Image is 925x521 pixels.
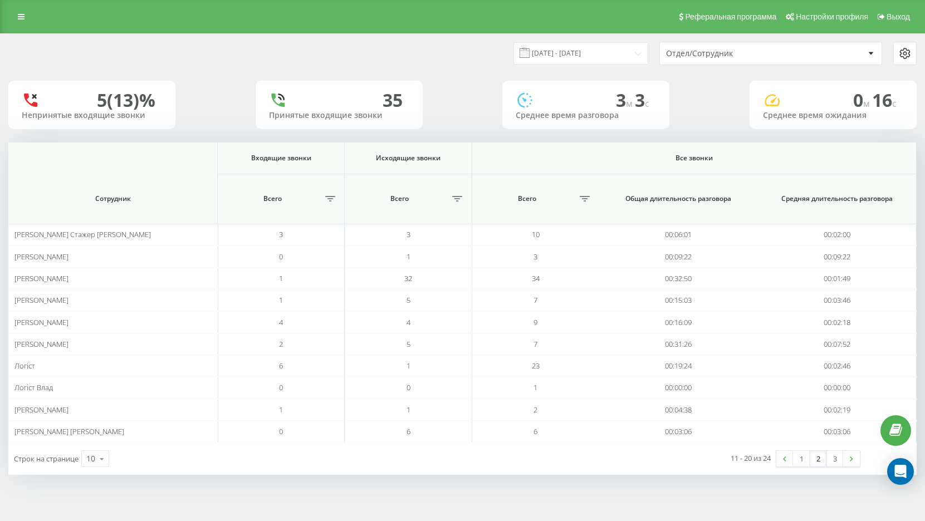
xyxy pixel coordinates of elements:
[383,90,403,111] div: 35
[599,333,758,355] td: 00:31:26
[626,97,635,110] span: м
[407,426,410,436] span: 6
[14,382,53,392] span: Логіст Влад
[279,361,283,371] span: 6
[14,317,68,327] span: [PERSON_NAME]
[666,49,799,58] div: Отдел/Сотрудник
[810,451,826,466] a: 2
[14,295,68,305] span: [PERSON_NAME]
[22,111,162,120] div: Непринятые входящие звонки
[534,405,537,415] span: 2
[279,382,283,392] span: 0
[758,245,917,267] td: 00:09:22
[532,229,540,239] span: 10
[887,12,910,21] span: Выход
[14,339,68,349] span: [PERSON_NAME]
[599,289,758,311] td: 00:15:03
[731,453,771,464] div: 11 - 20 из 24
[279,229,283,239] span: 3
[796,12,868,21] span: Настройки профиля
[763,111,903,120] div: Среднее время ожидания
[14,273,68,283] span: [PERSON_NAME]
[758,377,917,399] td: 00:00:00
[872,88,897,112] span: 16
[534,295,537,305] span: 7
[86,453,95,464] div: 10
[269,111,409,120] div: Принятые входящие звонки
[532,273,540,283] span: 34
[863,97,872,110] span: м
[229,154,333,163] span: Входящие звонки
[758,421,917,443] td: 00:03:06
[499,154,889,163] span: Все звонки
[279,273,283,283] span: 1
[279,317,283,327] span: 4
[599,224,758,245] td: 00:06:01
[758,399,917,421] td: 00:02:19
[793,451,810,466] a: 1
[97,90,155,111] div: 5 (13)%
[635,88,649,112] span: 3
[223,194,321,203] span: Всего
[758,268,917,289] td: 00:01:49
[516,111,656,120] div: Среднее время разговора
[758,355,917,377] td: 00:02:46
[407,295,410,305] span: 5
[14,405,68,415] span: [PERSON_NAME]
[534,339,537,349] span: 7
[407,382,410,392] span: 0
[279,339,283,349] span: 2
[14,229,151,239] span: [PERSON_NAME] Стажер [PERSON_NAME]
[14,361,35,371] span: Логіст
[350,194,448,203] span: Всего
[758,289,917,311] td: 00:03:46
[532,361,540,371] span: 23
[645,97,649,110] span: c
[599,245,758,267] td: 00:09:22
[758,311,917,333] td: 00:02:18
[356,154,460,163] span: Исходящие звонки
[599,377,758,399] td: 00:00:00
[534,382,537,392] span: 1
[758,333,917,355] td: 00:07:52
[14,454,79,464] span: Строк на странице
[612,194,745,203] span: Общая длительность разговора
[771,194,903,203] span: Средняя длительность разговора
[887,458,914,485] div: Open Intercom Messenger
[279,426,283,436] span: 0
[826,451,843,466] a: 3
[407,229,410,239] span: 3
[407,361,410,371] span: 1
[478,194,576,203] span: Всего
[534,252,537,262] span: 3
[599,399,758,421] td: 00:04:38
[758,224,917,245] td: 00:02:00
[534,426,537,436] span: 6
[407,339,410,349] span: 5
[14,426,124,436] span: [PERSON_NAME] [PERSON_NAME]
[599,311,758,333] td: 00:16:09
[853,88,872,112] span: 0
[685,12,776,21] span: Реферальная программа
[407,252,410,262] span: 1
[14,252,68,262] span: [PERSON_NAME]
[534,317,537,327] span: 9
[24,194,202,203] span: Сотрудник
[279,405,283,415] span: 1
[279,252,283,262] span: 0
[407,405,410,415] span: 1
[279,295,283,305] span: 1
[599,421,758,443] td: 00:03:06
[616,88,635,112] span: 3
[599,268,758,289] td: 00:32:50
[892,97,897,110] span: c
[599,355,758,377] td: 00:19:24
[407,317,410,327] span: 4
[404,273,412,283] span: 32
